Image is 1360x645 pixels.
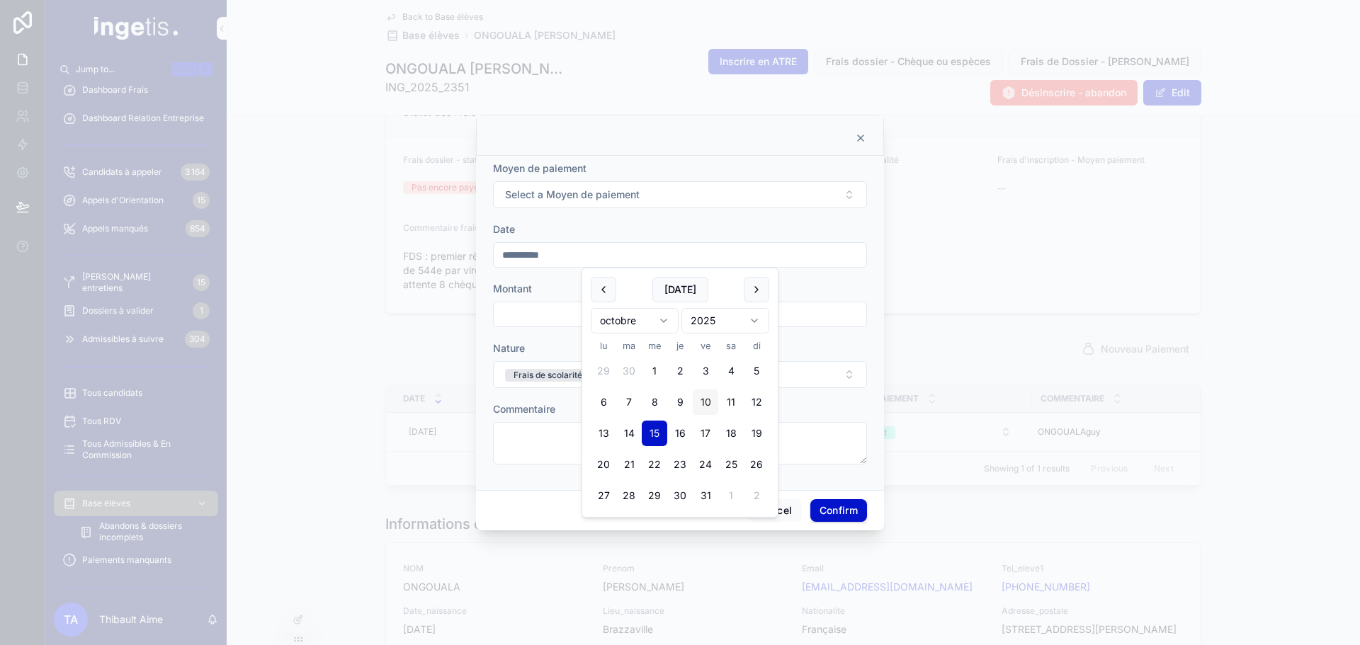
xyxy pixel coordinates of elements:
span: Select a Moyen de paiement [505,188,640,202]
th: jeudi [667,339,693,353]
span: Montant [493,282,532,295]
button: vendredi 31 octobre 2025 [693,483,718,508]
button: mardi 21 octobre 2025 [616,452,642,477]
button: lundi 27 octobre 2025 [591,483,616,508]
th: mercredi [642,339,667,353]
button: samedi 25 octobre 2025 [718,452,744,477]
button: vendredi 3 octobre 2025 [693,358,718,384]
button: dimanche 2 novembre 2025 [744,483,769,508]
button: mercredi 1 octobre 2025 [642,358,667,384]
button: vendredi 24 octobre 2025 [693,452,718,477]
button: mardi 14 octobre 2025 [616,421,642,446]
button: jeudi 2 octobre 2025 [667,358,693,384]
span: Date [493,223,515,235]
th: dimanche [744,339,769,353]
table: octobre 2025 [591,339,769,508]
th: mardi [616,339,642,353]
button: vendredi 17 octobre 2025 [693,421,718,446]
button: lundi 29 septembre 2025 [591,358,616,384]
button: Select Button [493,181,867,208]
button: dimanche 12 octobre 2025 [744,389,769,415]
button: samedi 18 octobre 2025 [718,421,744,446]
button: dimanche 19 octobre 2025 [744,421,769,446]
button: mercredi 8 octobre 2025 [642,389,667,415]
button: jeudi 23 octobre 2025 [667,452,693,477]
button: Confirm [810,499,867,522]
th: lundi [591,339,616,353]
button: mercredi 22 octobre 2025 [642,452,667,477]
button: jeudi 9 octobre 2025 [667,389,693,415]
span: Nature [493,342,525,354]
button: lundi 20 octobre 2025 [591,452,616,477]
button: mercredi 29 octobre 2025 [642,483,667,508]
button: jeudi 30 octobre 2025 [667,483,693,508]
button: lundi 13 octobre 2025 [591,421,616,446]
button: jeudi 16 octobre 2025 [667,421,693,446]
button: mardi 28 octobre 2025 [616,483,642,508]
button: mardi 30 septembre 2025 [616,358,642,384]
button: samedi 1 novembre 2025 [718,483,744,508]
button: Select Button [493,361,867,388]
div: Frais de scolarité [514,369,582,382]
button: samedi 4 octobre 2025 [718,358,744,384]
th: samedi [718,339,744,353]
span: Commentaire [493,403,555,415]
span: Moyen de paiement [493,162,586,174]
button: mercredi 15 octobre 2025, selected [642,421,667,446]
button: [DATE] [652,277,708,302]
button: Today, vendredi 10 octobre 2025 [693,389,718,415]
th: vendredi [693,339,718,353]
button: mardi 7 octobre 2025 [616,389,642,415]
button: dimanche 26 octobre 2025 [744,452,769,477]
button: dimanche 5 octobre 2025 [744,358,769,384]
button: samedi 11 octobre 2025 [718,389,744,415]
button: lundi 6 octobre 2025 [591,389,616,415]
